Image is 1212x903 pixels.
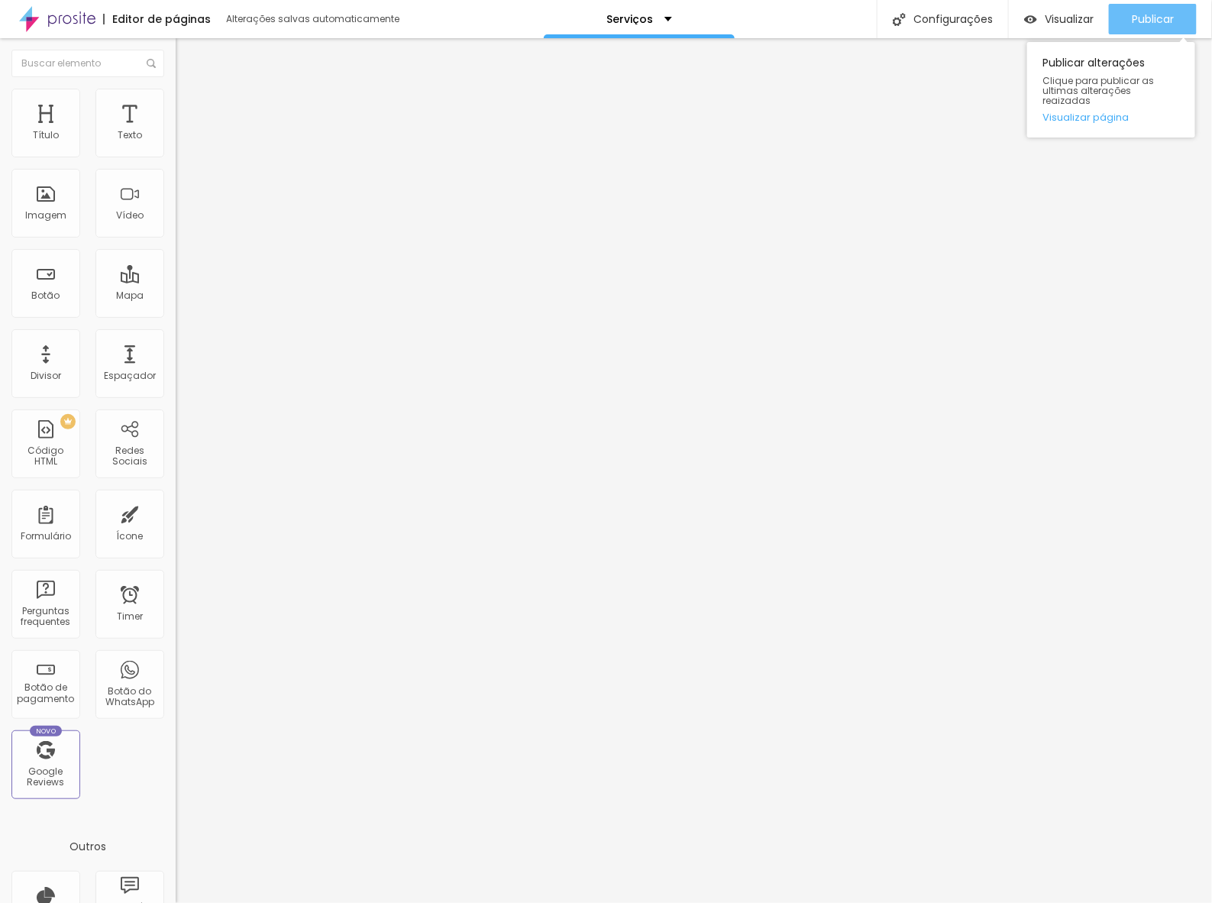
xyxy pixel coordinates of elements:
div: Código HTML [15,445,76,468]
div: Alterações salvas automaticamente [226,15,402,24]
div: Novo [30,726,63,736]
span: Clique para publicar as ultimas alterações reaizadas [1042,76,1180,106]
img: Icone [147,59,156,68]
a: Visualizar página [1042,112,1180,122]
div: Timer [117,611,143,622]
div: Perguntas frequentes [15,606,76,628]
img: Icone [893,13,906,26]
div: Ícone [117,531,144,542]
button: Visualizar [1009,4,1109,34]
div: Título [33,130,59,141]
p: Serviços [606,14,653,24]
div: Divisor [31,371,61,381]
input: Buscar elemento [11,50,164,77]
div: Redes Sociais [99,445,160,468]
span: Publicar [1132,13,1174,25]
iframe: Editor [176,38,1212,903]
img: view-1.svg [1024,13,1037,26]
div: Botão [32,290,60,301]
div: Formulário [21,531,71,542]
div: Publicar alterações [1027,42,1195,138]
div: Vídeo [116,210,144,221]
div: Botão de pagamento [15,682,76,704]
div: Botão do WhatsApp [99,686,160,708]
div: Mapa [116,290,144,301]
div: Imagem [25,210,66,221]
div: Editor de páginas [103,14,211,24]
span: Visualizar [1045,13,1094,25]
div: Texto [118,130,142,141]
div: Espaçador [104,371,156,381]
button: Publicar [1109,4,1197,34]
div: Google Reviews [15,766,76,788]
